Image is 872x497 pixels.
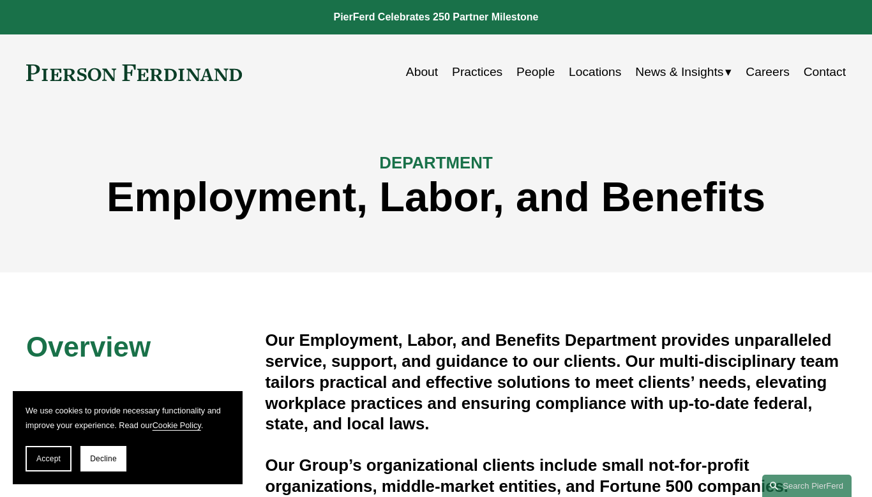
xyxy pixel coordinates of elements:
[36,454,61,463] span: Accept
[635,60,732,85] a: folder dropdown
[26,404,230,433] p: We use cookies to provide necessary functionality and improve your experience. Read our .
[762,475,852,497] a: Search this site
[265,330,846,434] h4: Our Employment, Labor, and Benefits Department provides unparalleled service, support, and guidan...
[635,61,723,84] span: News & Insights
[406,60,438,85] a: About
[26,446,71,471] button: Accept
[153,420,201,430] a: Cookie Policy
[80,446,126,471] button: Decline
[516,60,555,85] a: People
[746,60,790,85] a: Careers
[804,60,846,85] a: Contact
[26,174,846,221] h1: Employment, Labor, and Benefits
[26,331,151,362] span: Overview
[452,60,502,85] a: Practices
[265,455,846,497] h4: Our Group’s organizational clients include small not-for-profit organizations, middle-market enti...
[13,391,243,484] section: Cookie banner
[90,454,117,463] span: Decline
[379,154,492,172] span: DEPARTMENT
[569,60,621,85] a: Locations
